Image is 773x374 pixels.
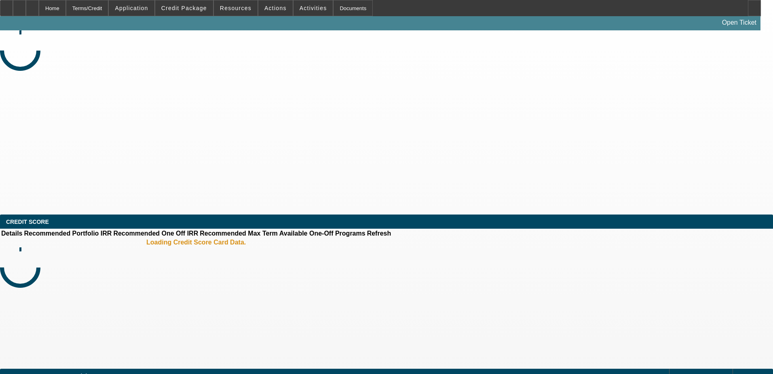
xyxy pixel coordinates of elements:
span: Application [115,5,148,11]
a: Open Ticket [719,16,760,30]
th: Recommended Portfolio IRR [23,229,112,238]
button: Actions [258,0,293,16]
button: Credit Package [155,0,213,16]
button: Resources [214,0,258,16]
span: Resources [220,5,251,11]
th: Recommended Max Term [199,229,278,238]
th: Details [1,229,23,238]
span: Actions [264,5,287,11]
b: Loading Credit Score Card Data. [146,239,246,246]
th: Refresh [367,229,392,238]
span: CREDIT SCORE [6,219,49,225]
th: Recommended One Off IRR [113,229,199,238]
th: Available One-Off Programs [279,229,366,238]
span: Activities [300,5,327,11]
button: Activities [294,0,333,16]
span: Credit Package [161,5,207,11]
button: Application [109,0,154,16]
